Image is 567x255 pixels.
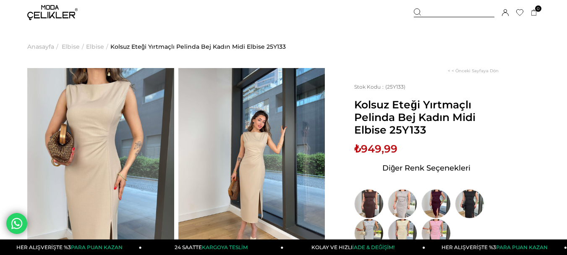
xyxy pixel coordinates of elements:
[531,10,537,16] a: 0
[202,244,247,250] span: KARGOYA TESLİM
[421,189,451,218] img: Kolsuz Eteği Yırtmaçlı Pelinda Mor Kadın Midi Elbise 25Y133
[354,218,384,248] img: Kolsuz Eteği Yırtmaçlı Pelinda Mavi Kadın Midi Elbise 25Y133
[354,142,397,155] span: ₺949,99
[354,84,385,90] span: Stok Kodu
[86,25,110,68] li: >
[535,5,541,12] span: 0
[421,218,451,248] img: Kolsuz Eteği Yırtmaçlı Pelinda Pembe Kadın Midi Elbise 25Y133
[388,189,417,218] img: Kolsuz Eteği Yırtmaçlı Pelinda Gri Kadın Midi Elbise 25Y133
[353,244,395,250] span: İADE & DEĞİŞİM!
[27,25,54,68] a: Anasayfa
[382,161,470,175] span: Diğer Renk Seçenekleri
[27,5,78,20] img: logo
[354,84,405,90] span: (25Y133)
[284,239,426,255] a: KOLAY VE HIZLIİADE & DEĞİŞİM!
[354,189,384,218] img: Kolsuz Eteği Yırtmaçlı Pelinda Kahve Kadın Midi Elbise 25Y133
[388,218,417,248] img: Kolsuz Eteği Yırtmaçlı Pelinda Sarı Kadın Midi Elbise 25Y133
[354,98,499,136] span: Kolsuz Eteği Yırtmaçlı Pelinda Bej Kadın Midi Elbise 25Y133
[62,25,86,68] li: >
[425,239,567,255] a: HER ALIŞVERİŞTE %3PARA PUAN KAZAN
[455,189,484,218] img: Kolsuz Eteği Yırtmaçlı Pelinda Siyah Kadın Midi Elbise 25Y133
[142,239,284,255] a: 24 SAATTEKARGOYA TESLİM
[27,25,60,68] li: >
[448,68,499,74] a: < < Önceki Sayfaya Dön
[496,244,548,250] span: PARA PUAN KAZAN
[71,244,123,250] span: PARA PUAN KAZAN
[62,25,80,68] a: Elbise
[110,25,286,68] a: Kolsuz Eteği Yırtmaçlı Pelinda Bej Kadın Midi Elbise 25Y133
[86,25,104,68] a: Elbise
